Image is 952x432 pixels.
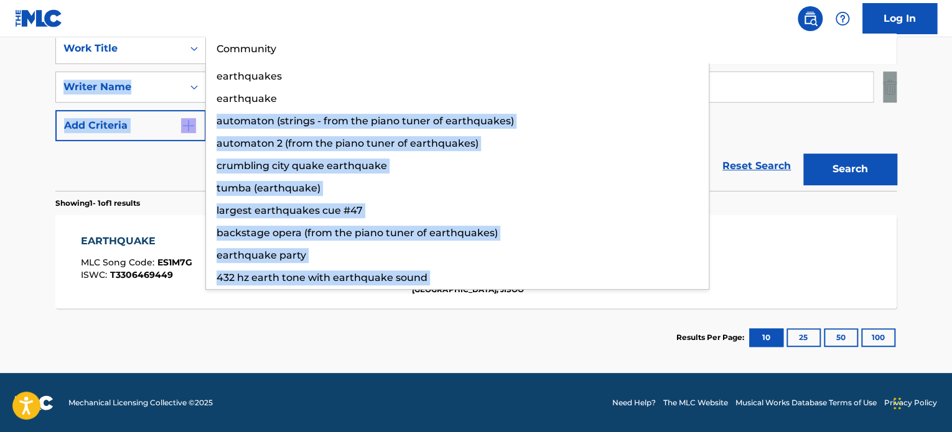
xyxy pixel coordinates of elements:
[883,71,897,103] img: Delete Criterion
[830,6,855,31] div: Help
[749,328,783,347] button: 10
[55,110,206,141] button: Add Criteria
[890,372,952,432] iframe: Chat Widget
[663,397,728,408] a: The MLC Website
[81,269,110,280] span: ISWC :
[55,215,897,308] a: EARTHQUAKEMLC Song Code:ES1M7GISWC:T3306469449Writers (5)[PERSON_NAME], [PERSON_NAME], [PERSON_NA...
[798,6,823,31] a: Public Search
[81,257,157,268] span: MLC Song Code :
[15,9,63,27] img: MLC Logo
[157,257,192,268] span: ES1M7G
[110,269,173,280] span: T3306469449
[217,205,363,216] span: largest earthquakes cue #47
[884,397,937,408] a: Privacy Policy
[63,41,175,56] div: Work Title
[217,182,320,194] span: tumba (earthquake)
[217,70,282,82] span: earthquakes
[894,385,901,422] div: Drag
[835,11,850,26] img: help
[716,152,797,180] a: Reset Search
[55,33,897,191] form: Search Form
[786,328,821,347] button: 25
[217,137,478,149] span: automaton 2 (from the piano tuner of earthquakes)
[217,160,387,172] span: crumbling city quake earthquake
[676,332,747,343] p: Results Per Page:
[68,397,213,408] span: Mechanical Licensing Collective © 2025
[735,397,877,408] a: Musical Works Database Terms of Use
[612,397,656,408] a: Need Help?
[217,227,498,239] span: backstage opera (from the piano tuner of earthquakes)
[63,80,175,94] div: Writer Name
[861,328,895,347] button: 100
[217,93,277,104] span: earthquake
[217,272,427,283] span: 432 hz earth tone with earthquake sound
[81,234,192,249] div: EARTHQUAKE
[803,11,818,26] img: search
[862,3,937,34] a: Log In
[217,115,514,127] span: automaton (strings - from the piano tuner of earthquakes)
[824,328,858,347] button: 50
[181,118,196,133] img: 9d2ae6d4665cec9f34b9.svg
[217,249,306,261] span: earthquake party
[803,154,897,185] button: Search
[15,395,54,410] img: logo
[55,198,140,209] p: Showing 1 - 1 of 1 results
